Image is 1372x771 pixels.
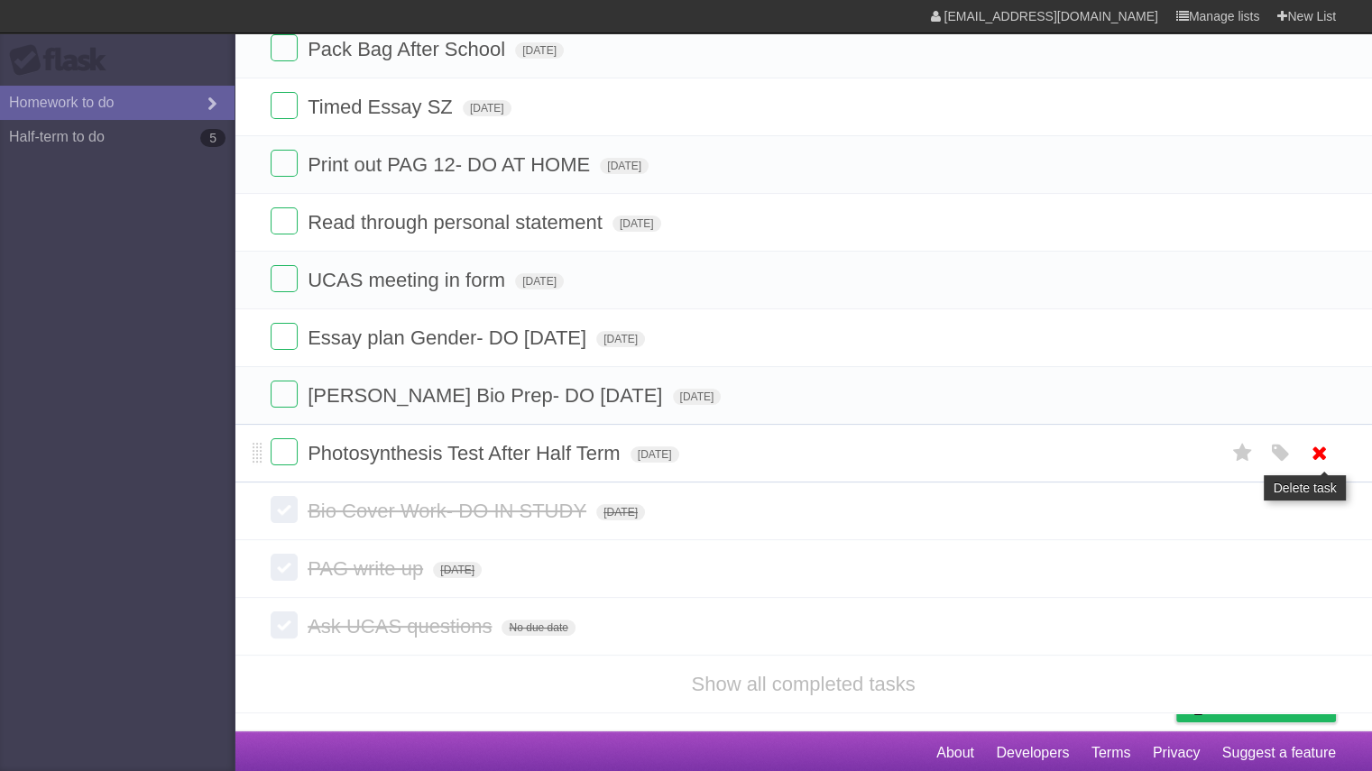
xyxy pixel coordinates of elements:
span: [DATE] [631,446,679,463]
span: No due date [502,620,575,636]
span: [DATE] [596,504,645,520]
span: [DATE] [515,42,564,59]
label: Done [271,207,298,234]
b: 5 [200,129,226,147]
span: Buy me a coffee [1214,690,1327,721]
span: Photosynthesis Test After Half Term [308,442,624,464]
span: [PERSON_NAME] Bio Prep- DO [DATE] [308,384,667,407]
span: [DATE] [600,158,649,174]
a: Privacy [1153,736,1200,770]
label: Done [271,323,298,350]
span: PAG write up [308,557,428,580]
a: Suggest a feature [1222,736,1336,770]
span: Read through personal statement [308,211,607,234]
span: Ask UCAS questions [308,615,496,638]
span: Pack Bag After School [308,38,510,60]
label: Done [271,611,298,638]
label: Done [271,34,298,61]
span: Print out PAG 12- DO AT HOME [308,153,594,176]
a: Show all completed tasks [691,673,915,695]
label: Done [271,438,298,465]
span: [DATE] [673,389,722,405]
a: Terms [1091,736,1131,770]
label: Done [271,496,298,523]
label: Done [271,381,298,408]
label: Star task [1226,438,1260,468]
a: About [936,736,974,770]
span: [DATE] [463,100,511,116]
span: [DATE] [596,331,645,347]
label: Done [271,265,298,292]
span: Essay plan Gender- DO [DATE] [308,326,591,349]
span: [DATE] [612,216,661,232]
span: [DATE] [515,273,564,289]
span: [DATE] [433,562,482,578]
label: Done [271,150,298,177]
div: Flask [9,44,117,77]
label: Done [271,92,298,119]
span: Bio Cover Work- DO IN STUDY [308,500,591,522]
span: Timed Essay SZ [308,96,457,118]
span: UCAS meeting in form [308,269,510,291]
label: Done [271,554,298,581]
a: Developers [996,736,1069,770]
